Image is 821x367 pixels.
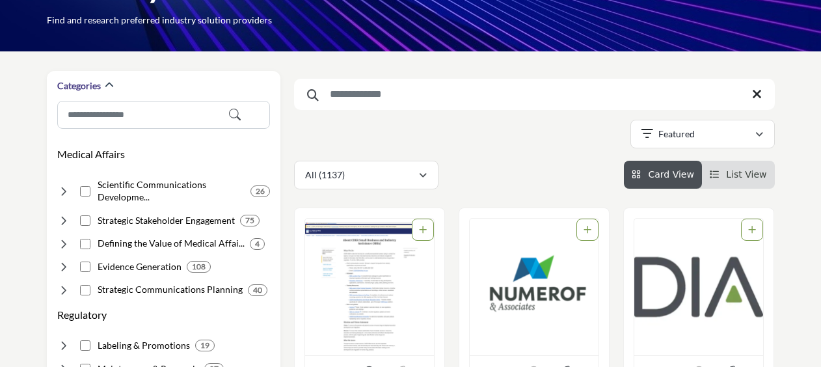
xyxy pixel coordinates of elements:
input: Search Keyword [294,79,775,110]
h4: Labeling & Promotions: Determining safe product use specifications and claims. [98,339,190,352]
h4: Scientific Communications Development: Creating scientific content showcasing clinical evidence. [98,178,245,204]
button: Medical Affairs [57,146,125,162]
img: Numerof & Associates [470,219,599,355]
a: Open Listing in new tab [305,219,434,355]
p: Find and research preferred industry solution providers [47,14,272,27]
b: 40 [253,286,262,295]
h4: Strategic Stakeholder Engagement: Interacting with key opinion leaders and advocacy partners. [98,214,235,227]
b: 108 [192,262,206,271]
span: List View [726,169,766,180]
b: 26 [256,187,265,196]
input: Select Evidence Generation checkbox [80,262,90,272]
h2: Categories [57,79,101,92]
div: 40 Results For Strategic Communications Planning [248,284,267,296]
input: Select Strategic Communications Planning checkbox [80,285,90,295]
li: List View [702,161,775,189]
button: All (1137) [294,161,438,189]
h4: Defining the Value of Medical Affairs [98,237,245,250]
p: All (1137) [305,169,345,182]
a: Add To List [584,224,591,235]
img: FDA CDER Small Business and Industry Assistance (SBIA) [305,219,434,355]
a: View Card [632,169,694,180]
input: Select Defining the Value of Medical Affairs checkbox [80,239,90,249]
button: Featured [630,120,775,148]
div: 108 Results For Evidence Generation [187,261,211,273]
input: Select Labeling & Promotions checkbox [80,340,90,351]
h4: Evidence Generation: Research to support clinical and economic value claims. [98,260,182,273]
a: Open Listing in new tab [470,219,599,355]
input: Select Scientific Communications Development checkbox [80,186,90,197]
button: Regulatory [57,307,107,323]
a: Add To List [748,224,756,235]
div: 19 Results For Labeling & Promotions [195,340,215,351]
div: 75 Results For Strategic Stakeholder Engagement [240,215,260,226]
p: Featured [658,128,695,141]
div: 26 Results For Scientific Communications Development [250,185,270,197]
span: Card View [648,169,693,180]
a: View List [710,169,767,180]
a: Open Listing in new tab [634,219,763,355]
img: DIA Global [634,219,763,355]
li: Card View [624,161,702,189]
input: Search Category [57,101,270,129]
div: 4 Results For Defining the Value of Medical Affairs [250,238,265,250]
a: Add To List [419,224,427,235]
input: Select Strategic Stakeholder Engagement checkbox [80,215,90,226]
b: 75 [245,216,254,225]
h4: Strategic Communications Planning: Developing publication plans demonstrating product benefits an... [98,283,243,296]
b: 4 [255,239,260,249]
b: 19 [200,341,209,350]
